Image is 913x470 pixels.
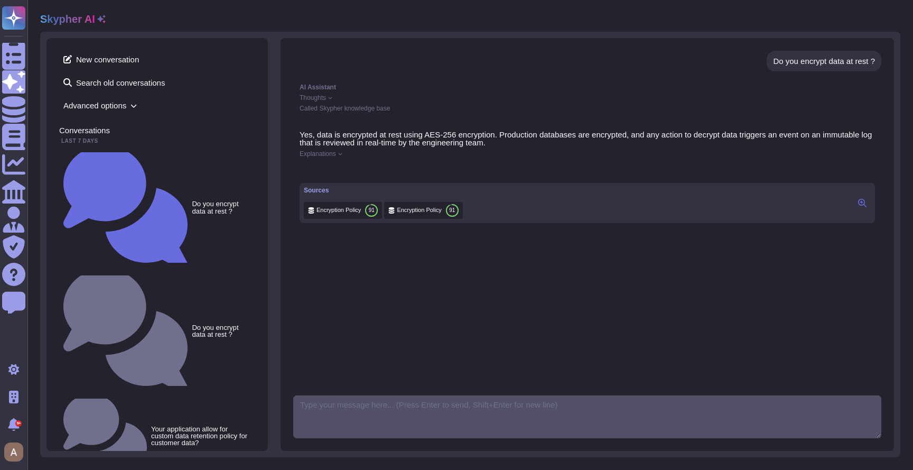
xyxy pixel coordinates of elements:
[384,202,462,219] div: Click to preview/edit this source
[2,440,31,464] button: user
[369,208,375,213] span: 91
[59,51,255,68] span: New conversation
[59,74,255,91] span: Search old conversations
[192,324,251,338] small: Do you encrypt data at rest ?
[59,97,255,114] span: Advanced options
[310,165,319,174] button: Like this response
[59,139,255,144] div: Last 7 days
[304,202,382,219] div: Click to preview/edit this source
[397,206,441,214] span: Encryption Policy
[300,166,308,174] button: Copy this response
[59,126,255,134] div: Conversations
[321,166,329,174] button: Dislike this response
[300,131,875,146] p: Yes, data is encrypted at rest using AES-256 encryption. Production databases are encrypted, and ...
[151,426,251,446] small: Your application allow for custom data retention policy for customer data?
[15,420,22,427] div: 9+
[316,206,361,214] span: Encryption Policy
[192,200,251,214] small: Do you encrypt data at rest ?
[4,443,23,462] img: user
[854,197,871,209] button: Click to view sources in the right panel
[300,84,875,90] div: AI Assistant
[300,105,390,112] span: Called Skypher knowledge base
[300,95,326,101] span: Thoughts
[300,151,336,157] span: Explanations
[304,187,463,193] div: Sources
[773,57,875,65] div: Do you encrypt data at rest ?
[449,208,455,213] span: 91
[40,13,95,25] h2: Skypher AI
